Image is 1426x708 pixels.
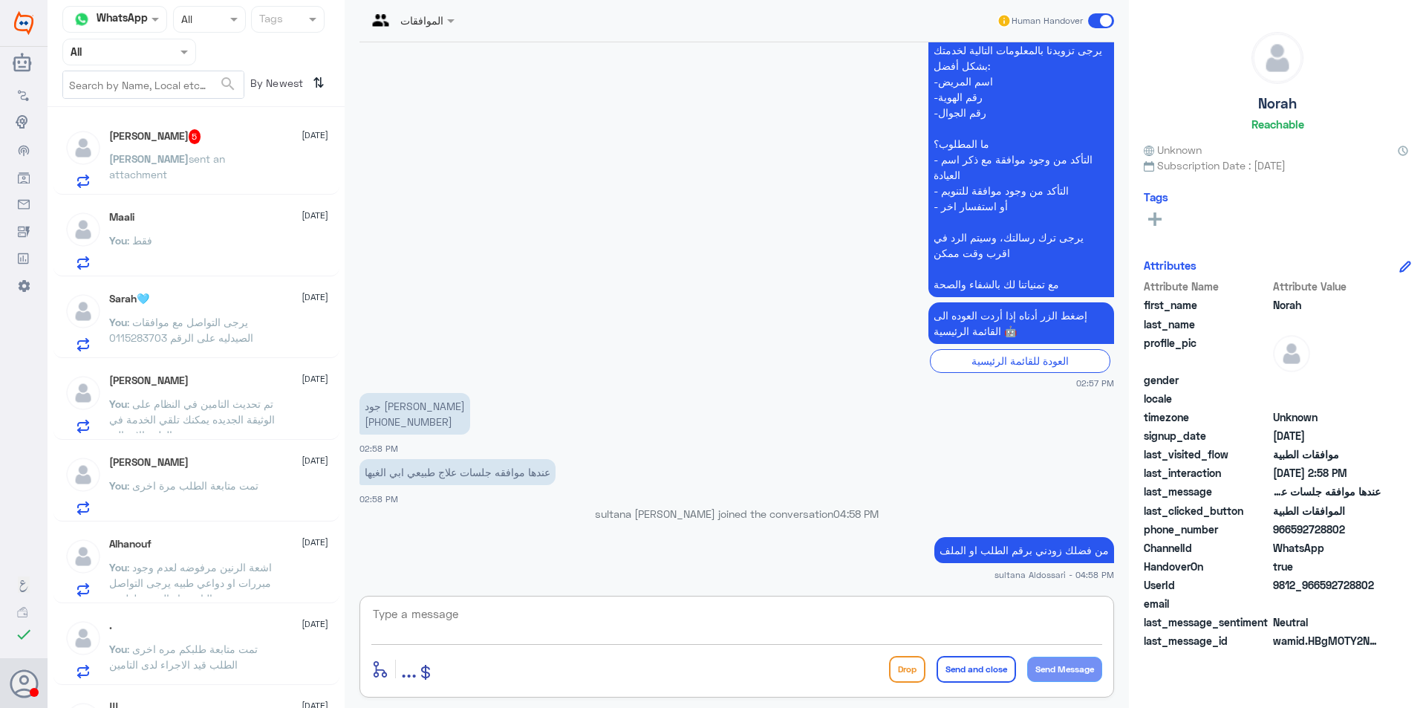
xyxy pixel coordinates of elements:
span: last_message_id [1144,633,1270,649]
img: defaultAdmin.png [65,620,102,657]
span: last_name [1144,316,1270,332]
span: 2025-10-07T11:57:23.379Z [1273,428,1381,444]
img: defaultAdmin.png [65,129,102,166]
span: last_visited_flow [1144,446,1270,462]
img: defaultAdmin.png [65,293,102,330]
span: timezone [1144,409,1270,425]
i: check [15,626,33,643]
h5: Mahmoud Abdellah [109,129,201,144]
div: Tags [257,10,283,30]
span: null [1273,596,1381,611]
img: defaultAdmin.png [65,456,102,493]
h5: Sarah🩵 [109,293,149,305]
h5: . [109,620,112,632]
span: gender [1144,372,1270,388]
h6: Tags [1144,190,1168,204]
span: email [1144,596,1270,611]
span: : يرجى التواصل مع موافقات الصيدليه على الرقم 0115283703 [109,316,253,344]
span: locale [1144,391,1270,406]
span: HandoverOn [1144,559,1270,574]
span: [DATE] [302,454,328,467]
span: 5 [189,129,201,144]
span: ... [401,655,417,682]
span: null [1273,372,1381,388]
img: defaultAdmin.png [1252,33,1303,83]
span: [DATE] [302,209,328,222]
span: You [109,561,127,574]
span: Unknown [1144,142,1202,157]
span: search [219,75,237,93]
span: last_message_sentiment [1144,614,1270,630]
span: Unknown [1273,409,1381,425]
span: ChannelId [1144,540,1270,556]
span: 02:58 PM [359,494,398,504]
span: موافقات الطبية [1273,446,1381,462]
span: UserId [1144,577,1270,593]
span: sultana Aldossari - 04:58 PM [994,568,1114,581]
h5: ҒāЋđ [109,374,189,387]
span: 966592728802 [1273,522,1381,537]
span: phone_number [1144,522,1270,537]
img: defaultAdmin.png [1273,335,1310,372]
span: last_clicked_button [1144,503,1270,519]
span: You [109,234,127,247]
span: : اشعة الرنين مرفوضه لعدم وجود مبررات او دواعي طبيه يرجى التواصل مع مندوب التامين او الرجوع لطبيب... [109,561,272,636]
span: : تمت متابعة الطلب مرة اخرى [127,479,258,492]
span: wamid.HBgMOTY2NTkyNzI4ODAyFQIAEhgUM0FCRDlGRTFEQ0JGRkUxNEY1OUQA [1273,633,1381,649]
h5: Alhanouf [109,538,152,551]
button: Avatar [10,669,38,698]
img: Widebot Logo [14,11,33,35]
span: You [109,643,127,655]
h5: Maali [109,211,134,224]
span: [DATE] [302,129,328,142]
span: last_interaction [1144,465,1270,481]
button: Drop [889,656,925,683]
img: defaultAdmin.png [65,374,102,412]
span: signup_date [1144,428,1270,444]
img: defaultAdmin.png [65,538,102,575]
span: true [1273,559,1381,574]
span: [PERSON_NAME] [109,152,189,165]
p: 7/10/2025, 2:58 PM [359,459,556,485]
h5: Abdullah abdulaziz [109,456,189,469]
span: Attribute Name [1144,279,1270,294]
span: You [109,316,127,328]
div: العودة للقائمة الرئيسية [930,349,1110,372]
span: Attribute Value [1273,279,1381,294]
span: You [109,397,127,410]
img: whatsapp.png [71,8,93,30]
span: profile_pic [1144,335,1270,369]
span: first_name [1144,297,1270,313]
button: search [219,72,237,97]
span: 02:58 PM [359,444,398,453]
p: 7/10/2025, 4:58 PM [934,537,1114,563]
span: : تم تحديث التامين في النظام على الوثيقة الجديده يمكنك تلقي الخدمة في الطب الاتصالي [109,397,275,441]
button: Send and close [937,656,1016,683]
p: 7/10/2025, 2:58 PM [359,393,470,435]
span: الموافقات الطبية [1273,503,1381,519]
span: You [109,479,127,492]
span: [DATE] [302,536,328,549]
input: Search by Name, Local etc… [63,71,244,98]
span: [DATE] [302,290,328,304]
span: : فقط [127,234,152,247]
span: Norah [1273,297,1381,313]
h6: Attributes [1144,259,1197,272]
span: Human Handover [1012,14,1083,27]
h6: Reachable [1251,117,1304,131]
p: 7/10/2025, 2:57 PM [928,302,1114,344]
span: null [1273,391,1381,406]
span: 0 [1273,614,1381,630]
span: Subscription Date : [DATE] [1144,157,1411,173]
span: [DATE] [302,372,328,386]
button: Send Message [1027,657,1102,682]
span: 9812_966592728802 [1273,577,1381,593]
span: عندها موافقه جلسات علاج طبيعي ابي الغيها [1273,484,1381,499]
span: 02:57 PM [1076,377,1114,389]
button: ... [401,652,417,686]
span: By Newest [244,71,307,100]
span: 2 [1273,540,1381,556]
span: 2025-10-07T11:58:22.173Z [1273,465,1381,481]
i: ⇅ [313,71,325,95]
p: sultana [PERSON_NAME] joined the conversation [359,506,1114,522]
